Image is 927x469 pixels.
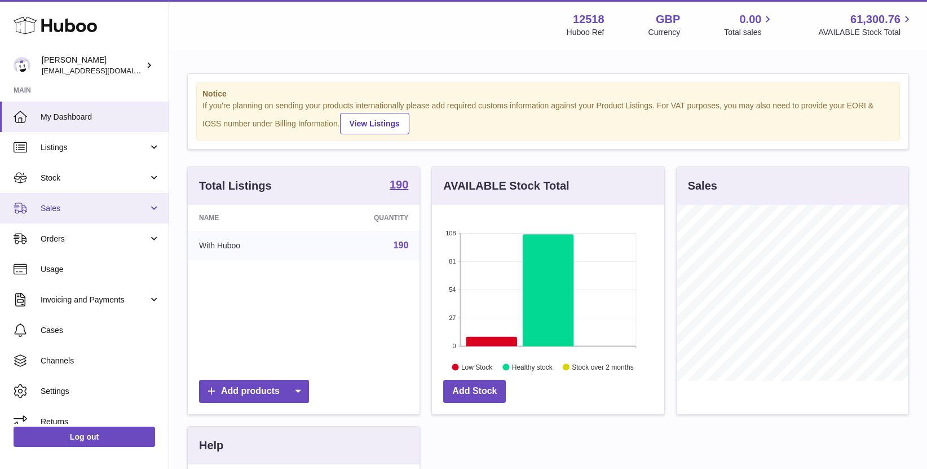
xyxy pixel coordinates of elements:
[443,380,506,403] a: Add Stock
[202,89,894,99] strong: Notice
[394,240,409,250] a: 190
[41,264,160,275] span: Usage
[202,100,894,134] div: If you're planning on sending your products internationally please add required customs informati...
[199,380,309,403] a: Add products
[390,179,408,190] strong: 190
[724,27,774,38] span: Total sales
[310,205,420,231] th: Quantity
[41,417,160,427] span: Returns
[41,386,160,397] span: Settings
[41,234,148,244] span: Orders
[818,27,913,38] span: AVAILABLE Stock Total
[449,286,456,293] text: 54
[850,12,900,27] span: 61,300.76
[41,203,148,214] span: Sales
[41,112,160,122] span: My Dashboard
[740,12,762,27] span: 0.00
[572,363,634,371] text: Stock over 2 months
[42,55,143,76] div: [PERSON_NAME]
[724,12,774,38] a: 0.00 Total sales
[199,438,223,453] h3: Help
[41,142,148,153] span: Listings
[573,12,604,27] strong: 12518
[199,178,272,194] h3: Total Listings
[188,205,310,231] th: Name
[648,27,681,38] div: Currency
[567,27,604,38] div: Huboo Ref
[688,178,717,194] h3: Sales
[512,363,553,371] text: Healthy stock
[449,314,456,321] text: 27
[818,12,913,38] a: 61,300.76 AVAILABLE Stock Total
[445,230,456,236] text: 108
[340,113,409,134] a: View Listings
[461,363,493,371] text: Low Stock
[42,66,166,75] span: [EMAIL_ADDRESS][DOMAIN_NAME]
[453,343,456,349] text: 0
[41,295,148,305] span: Invoicing and Payments
[41,356,160,366] span: Channels
[390,179,408,192] a: 190
[188,231,310,260] td: With Huboo
[41,173,148,183] span: Stock
[14,427,155,447] a: Log out
[656,12,680,27] strong: GBP
[41,325,160,336] span: Cases
[449,258,456,265] text: 81
[443,178,569,194] h3: AVAILABLE Stock Total
[14,57,30,74] img: caitlin@fancylamp.co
